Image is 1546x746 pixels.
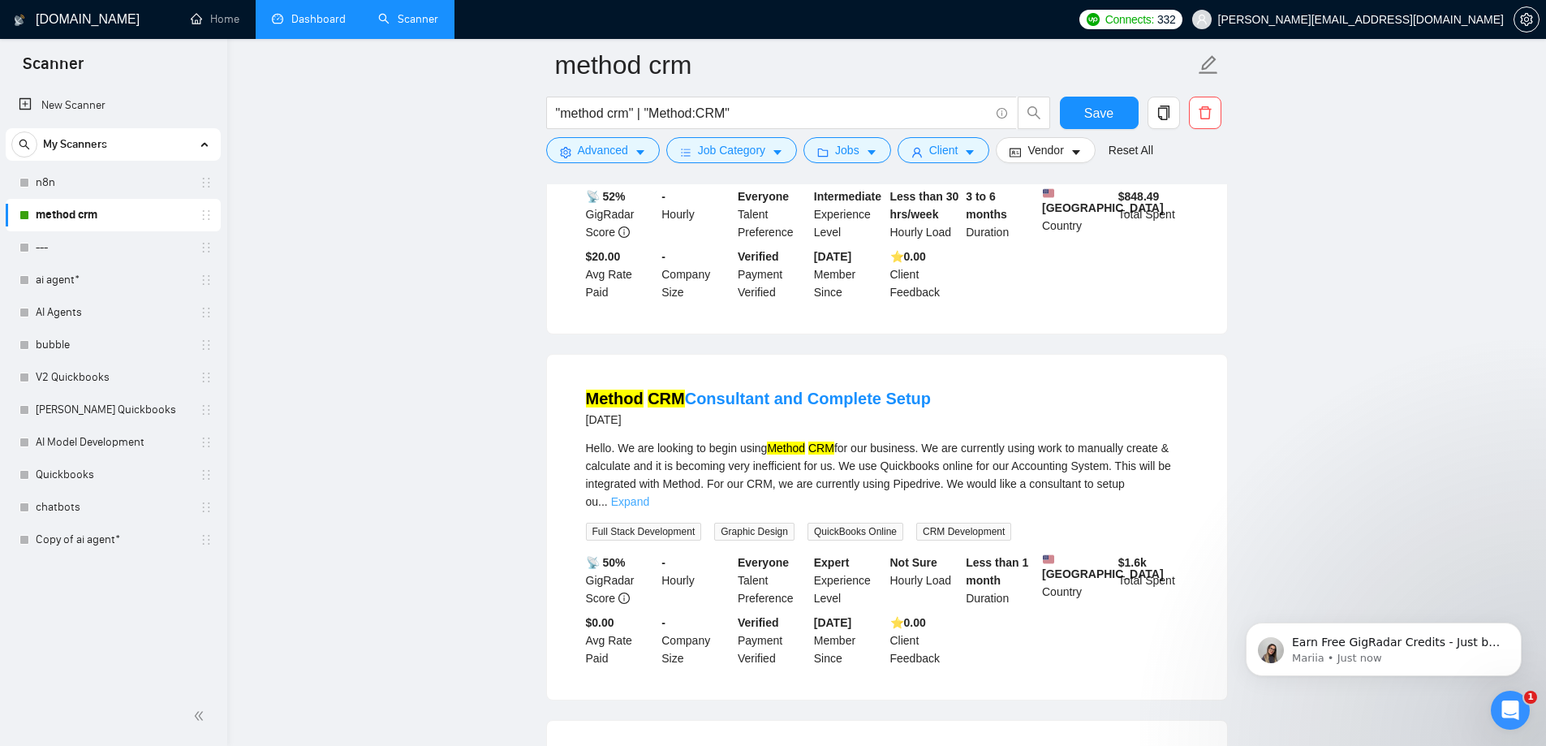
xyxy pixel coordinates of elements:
span: edit [1198,54,1219,75]
button: userClientcaret-down [898,137,990,163]
a: bubble [36,329,190,361]
a: AI Model Development [36,426,190,459]
div: Hourly Load [887,188,963,241]
b: - [661,190,665,203]
div: [DATE] [586,410,932,429]
span: user [1196,14,1208,25]
span: search [12,139,37,150]
a: Expand [611,495,649,508]
b: - [661,250,665,263]
button: setting [1514,6,1540,32]
span: holder [200,274,213,287]
b: Expert [814,556,850,569]
b: Not Sure [890,556,937,569]
button: folderJobscaret-down [803,137,891,163]
span: holder [200,371,213,384]
mark: CRM [648,390,685,407]
span: double-left [193,708,209,724]
div: Avg Rate Paid [583,248,659,301]
img: logo [14,7,25,33]
a: homeHome [191,12,239,26]
span: holder [200,403,213,416]
span: info-circle [618,226,630,238]
b: [DATE] [814,616,851,629]
a: ai agent* [36,264,190,296]
button: Save [1060,97,1139,129]
a: Copy of ai agent* [36,524,190,556]
div: Company Size [658,614,734,667]
span: Job Category [698,141,765,159]
a: Method CRMConsultant and Complete Setup [586,390,932,407]
a: Reset All [1109,141,1153,159]
span: idcard [1010,146,1021,158]
span: copy [1148,106,1179,120]
a: Quickbooks [36,459,190,491]
b: $ 848.49 [1118,190,1160,203]
div: Country [1039,188,1115,241]
a: [PERSON_NAME] Quickbooks [36,394,190,426]
span: ... [598,495,608,508]
img: upwork-logo.png [1087,13,1100,26]
button: search [11,132,37,157]
button: delete [1189,97,1221,129]
div: GigRadar Score [583,188,659,241]
span: caret-down [964,146,975,158]
li: New Scanner [6,89,221,122]
div: Hello. We are looking to begin using for our business. We are currently using work to manually cr... [586,439,1188,511]
a: AI Agents [36,296,190,329]
b: 3 to 6 months [966,190,1007,221]
div: Experience Level [811,188,887,241]
span: search [1018,106,1049,120]
a: V2 Quickbooks [36,361,190,394]
a: New Scanner [19,89,208,122]
span: holder [200,339,213,351]
span: holder [200,533,213,546]
b: - [661,616,665,629]
span: user [911,146,923,158]
div: GigRadar Score [583,554,659,607]
span: caret-down [635,146,646,158]
button: idcardVendorcaret-down [996,137,1095,163]
span: holder [200,176,213,189]
span: CRM Development [916,523,1011,541]
b: [DATE] [814,250,851,263]
span: holder [200,468,213,481]
b: Everyone [738,190,789,203]
input: Search Freelance Jobs... [556,103,989,123]
a: setting [1514,13,1540,26]
div: Hourly [658,188,734,241]
div: Talent Preference [734,188,811,241]
span: setting [560,146,571,158]
mark: Method [586,390,644,407]
div: Country [1039,554,1115,607]
b: Less than 1 month [966,556,1028,587]
div: Payment Verified [734,248,811,301]
b: [GEOGRAPHIC_DATA] [1042,554,1164,580]
button: settingAdvancedcaret-down [546,137,660,163]
div: Duration [962,554,1039,607]
div: Member Since [811,248,887,301]
span: QuickBooks Online [807,523,903,541]
div: Member Since [811,614,887,667]
div: Duration [962,188,1039,241]
button: copy [1148,97,1180,129]
span: 1 [1524,691,1537,704]
div: Hourly Load [887,554,963,607]
div: Talent Preference [734,554,811,607]
b: ⭐️ 0.00 [890,250,926,263]
span: holder [200,501,213,514]
button: search [1018,97,1050,129]
span: info-circle [997,108,1007,119]
span: 332 [1157,11,1175,28]
b: - [661,556,665,569]
a: n8n [36,166,190,199]
span: Jobs [835,141,859,159]
div: Avg Rate Paid [583,614,659,667]
span: holder [200,209,213,222]
span: holder [200,306,213,319]
b: ⭐️ 0.00 [890,616,926,629]
iframe: Intercom notifications message [1221,589,1546,702]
